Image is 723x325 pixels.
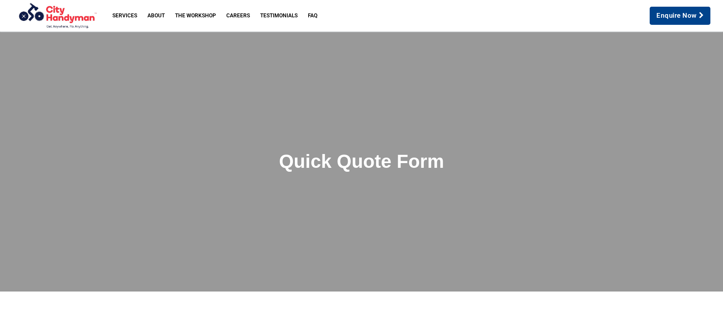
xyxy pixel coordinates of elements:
[226,13,250,19] span: Careers
[308,13,317,19] span: FAQ
[260,13,298,19] span: Testimonials
[650,7,710,25] a: Enquire Now
[137,150,586,173] h2: Quick Quote Form
[147,13,165,19] span: About
[255,8,303,23] a: Testimonials
[107,8,142,23] a: Services
[112,13,137,19] span: Services
[221,8,255,23] a: Careers
[142,8,170,23] a: About
[303,8,322,23] a: FAQ
[175,13,216,19] span: The Workshop
[9,2,104,29] img: City Handyman | Melbourne
[170,8,221,23] a: The Workshop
